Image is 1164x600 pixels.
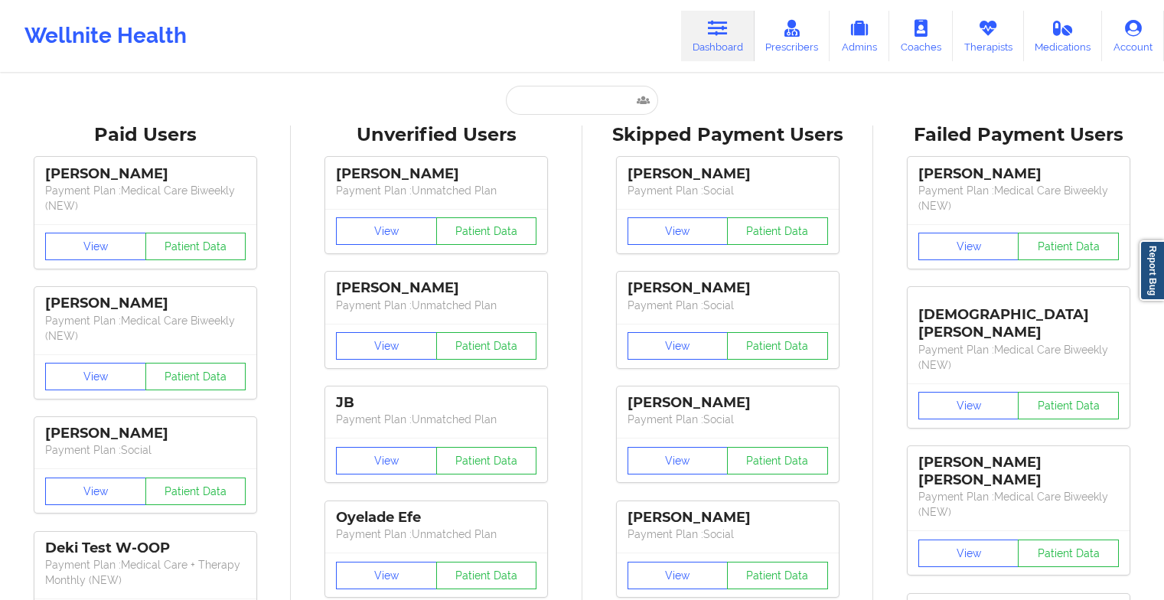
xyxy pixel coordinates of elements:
[628,509,828,527] div: [PERSON_NAME]
[918,165,1119,183] div: [PERSON_NAME]
[628,217,729,245] button: View
[45,557,246,588] p: Payment Plan : Medical Care + Therapy Monthly (NEW)
[889,11,953,61] a: Coaches
[145,478,246,505] button: Patient Data
[1018,233,1119,260] button: Patient Data
[436,217,537,245] button: Patient Data
[727,562,828,589] button: Patient Data
[681,11,755,61] a: Dashboard
[436,447,537,474] button: Patient Data
[336,279,536,297] div: [PERSON_NAME]
[628,527,828,542] p: Payment Plan : Social
[918,342,1119,373] p: Payment Plan : Medical Care Biweekly (NEW)
[45,183,246,214] p: Payment Plan : Medical Care Biweekly (NEW)
[436,562,537,589] button: Patient Data
[628,165,828,183] div: [PERSON_NAME]
[336,394,536,412] div: JB
[45,313,246,344] p: Payment Plan : Medical Care Biweekly (NEW)
[336,183,536,198] p: Payment Plan : Unmatched Plan
[45,295,246,312] div: [PERSON_NAME]
[45,478,146,505] button: View
[628,447,729,474] button: View
[918,392,1019,419] button: View
[45,165,246,183] div: [PERSON_NAME]
[336,509,536,527] div: Oyelade Efe
[628,332,729,360] button: View
[145,233,246,260] button: Patient Data
[302,123,571,147] div: Unverified Users
[45,233,146,260] button: View
[336,447,437,474] button: View
[336,562,437,589] button: View
[918,454,1119,489] div: [PERSON_NAME] [PERSON_NAME]
[336,217,437,245] button: View
[628,394,828,412] div: [PERSON_NAME]
[336,332,437,360] button: View
[45,540,246,557] div: Deki Test W-OOP
[918,295,1119,341] div: [DEMOGRAPHIC_DATA][PERSON_NAME]
[1140,240,1164,301] a: Report Bug
[1102,11,1164,61] a: Account
[45,425,246,442] div: [PERSON_NAME]
[1018,392,1119,419] button: Patient Data
[1018,540,1119,567] button: Patient Data
[755,11,830,61] a: Prescribers
[727,217,828,245] button: Patient Data
[45,363,146,390] button: View
[884,123,1153,147] div: Failed Payment Users
[628,279,828,297] div: [PERSON_NAME]
[628,183,828,198] p: Payment Plan : Social
[145,363,246,390] button: Patient Data
[1024,11,1103,61] a: Medications
[45,442,246,458] p: Payment Plan : Social
[336,165,536,183] div: [PERSON_NAME]
[918,540,1019,567] button: View
[336,298,536,313] p: Payment Plan : Unmatched Plan
[436,332,537,360] button: Patient Data
[628,562,729,589] button: View
[918,233,1019,260] button: View
[727,447,828,474] button: Patient Data
[336,412,536,427] p: Payment Plan : Unmatched Plan
[918,489,1119,520] p: Payment Plan : Medical Care Biweekly (NEW)
[593,123,862,147] div: Skipped Payment Users
[727,332,828,360] button: Patient Data
[918,183,1119,214] p: Payment Plan : Medical Care Biweekly (NEW)
[830,11,889,61] a: Admins
[11,123,280,147] div: Paid Users
[628,298,828,313] p: Payment Plan : Social
[953,11,1024,61] a: Therapists
[336,527,536,542] p: Payment Plan : Unmatched Plan
[628,412,828,427] p: Payment Plan : Social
